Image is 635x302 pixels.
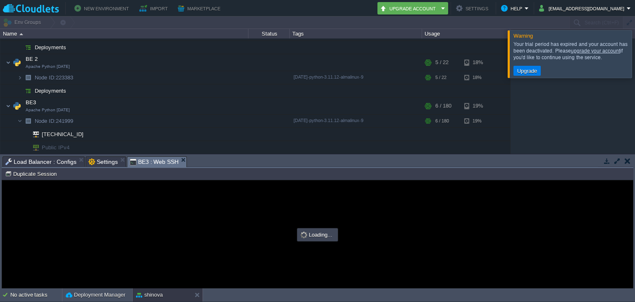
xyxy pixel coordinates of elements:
a: Deployments [34,87,67,94]
img: AMDAwAAAACH5BAEAAAAALAAAAAABAAEAAAICRAEAOw== [19,33,23,35]
div: 19% [464,98,491,114]
div: 6 / 180 [435,98,451,114]
span: Apache Python [DATE] [26,64,70,69]
img: AMDAwAAAACH5BAEAAAAALAAAAAABAAEAAAICRAEAOw== [17,71,22,84]
div: Loading... [298,229,337,240]
button: Upgrade Account [380,3,439,13]
img: AMDAwAAAACH5BAEAAAAALAAAAAABAAEAAAICRAEAOw== [17,41,22,54]
div: 6 / 180 [435,115,449,127]
div: Your trial period has expired and your account has been deactivated. Please if you'd like to cont... [513,41,630,61]
img: AMDAwAAAACH5BAEAAAAALAAAAAABAAEAAAICRAEAOw== [22,71,34,84]
span: BE 2 [25,55,39,62]
button: shinova [136,291,163,299]
span: Public IPv4 [41,141,71,154]
div: 18% [464,71,491,84]
img: AMDAwAAAACH5BAEAAAAALAAAAAABAAEAAAICRAEAOw== [11,98,23,114]
span: Apache Python [DATE] [26,108,70,113]
a: Public IPv4 [41,144,71,151]
img: AMDAwAAAACH5BAEAAAAALAAAAAABAAEAAAICRAEAOw== [22,115,34,127]
img: Cloudlets [3,3,59,14]
span: [DATE]-python-3.11.12-almalinux-9 [294,74,363,79]
img: AMDAwAAAACH5BAEAAAAALAAAAAABAAEAAAICRAEAOw== [22,41,34,54]
div: 5 / 22 [435,71,446,84]
span: BE3 : Web SSH [130,157,179,167]
a: [TECHNICAL_ID] [41,131,85,137]
button: Upgrade [515,67,540,74]
span: [DATE]-python-3.11.12-almalinux-9 [294,118,363,123]
img: AMDAwAAAACH5BAEAAAAALAAAAAABAAEAAAICRAEAOw== [27,141,39,154]
img: AMDAwAAAACH5BAEAAAAALAAAAAABAAEAAAICRAEAOw== [27,128,39,141]
img: AMDAwAAAACH5BAEAAAAALAAAAAABAAEAAAICRAEAOw== [6,54,11,71]
span: Warning [513,33,533,39]
div: No active tasks [10,288,62,302]
img: AMDAwAAAACH5BAEAAAAALAAAAAABAAEAAAICRAEAOw== [22,141,27,154]
span: 241999 [34,117,74,125]
button: Deployment Manager [66,291,125,299]
a: Node ID:223383 [34,74,74,81]
div: Status [249,29,289,38]
div: 19% [464,115,491,127]
img: AMDAwAAAACH5BAEAAAAALAAAAAABAAEAAAICRAEAOw== [11,54,23,71]
a: upgrade your account [571,48,621,54]
span: BE3 [25,99,37,106]
div: Tags [290,29,422,38]
span: Settings [88,157,118,167]
img: AMDAwAAAACH5BAEAAAAALAAAAAABAAEAAAICRAEAOw== [17,115,22,127]
a: BE3Apache Python [DATE] [25,99,37,105]
button: Import [139,3,170,13]
button: Settings [456,3,491,13]
a: BE 2Apache Python [DATE] [25,56,39,62]
button: New Environment [74,3,131,13]
button: Help [501,3,525,13]
button: Marketplace [178,3,223,13]
img: AMDAwAAAACH5BAEAAAAALAAAAAABAAEAAAICRAEAOw== [22,128,27,141]
img: AMDAwAAAACH5BAEAAAAALAAAAAABAAEAAAICRAEAOw== [17,84,22,97]
span: [TECHNICAL_ID] [41,128,85,141]
button: Duplicate Session [5,170,59,177]
span: Node ID: [35,118,56,124]
div: Name [1,29,248,38]
span: Node ID: [35,74,56,81]
button: [EMAIL_ADDRESS][DOMAIN_NAME] [539,3,627,13]
span: 223383 [34,74,74,81]
div: 5 / 22 [435,54,449,71]
span: Load Balancer : Configs [5,157,76,167]
a: Node ID:241999 [34,117,74,125]
img: AMDAwAAAACH5BAEAAAAALAAAAAABAAEAAAICRAEAOw== [22,84,34,97]
img: AMDAwAAAACH5BAEAAAAALAAAAAABAAEAAAICRAEAOw== [6,98,11,114]
div: Usage [423,29,510,38]
a: Deployments [34,44,67,51]
div: 18% [464,54,491,71]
